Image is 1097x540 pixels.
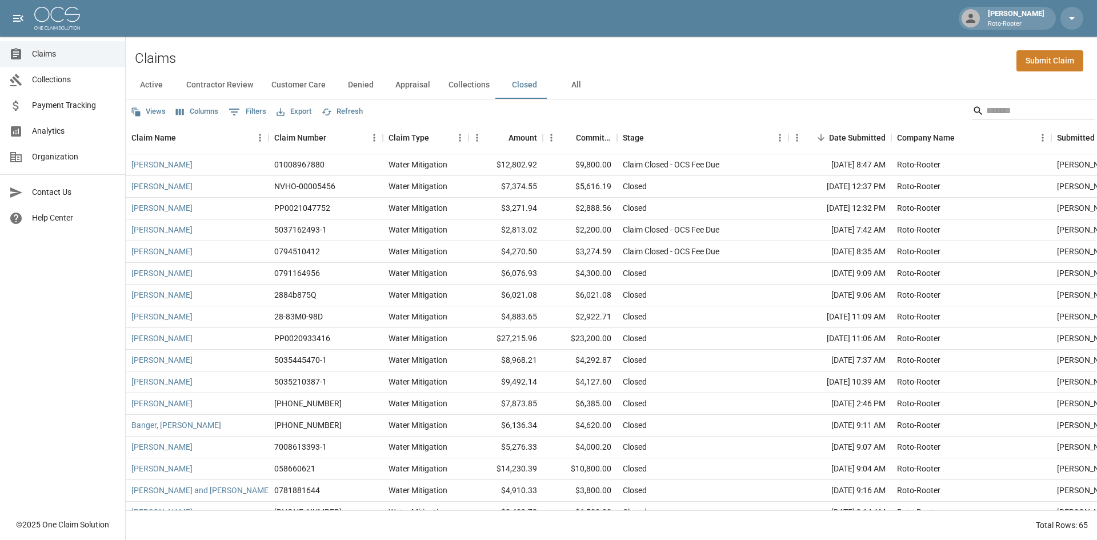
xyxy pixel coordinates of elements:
div: 28-83M0-98D [274,311,323,322]
button: Denied [335,71,386,99]
div: Amount [509,122,537,154]
div: Water Mitigation [389,159,447,170]
div: $6,500.00 [543,502,617,523]
div: 5037162493-1 [274,224,327,235]
div: Claim Closed - OCS Fee Due [623,224,719,235]
div: [DATE] 7:37 AM [788,350,891,371]
span: Collections [32,74,116,86]
div: Closed [623,289,647,301]
div: Committed Amount [543,122,617,154]
div: PP0020933416 [274,333,330,344]
div: Claim Closed - OCS Fee Due [623,246,719,257]
button: Sort [560,130,576,146]
button: Sort [493,130,509,146]
div: Date Submitted [829,122,886,154]
div: [DATE] 2:46 PM [788,393,891,415]
button: Menu [469,129,486,146]
button: Collections [439,71,499,99]
div: Closed [623,485,647,496]
div: $4,620.00 [543,415,617,437]
div: 2884b875Q [274,289,317,301]
div: $5,616.19 [543,176,617,198]
span: Claims [32,48,116,60]
div: $8,409.78 [469,502,543,523]
div: [DATE] 9:09 AM [788,263,891,285]
p: Roto-Rooter [988,19,1044,29]
div: $10,800.00 [543,458,617,480]
div: [DATE] 12:32 PM [788,198,891,219]
button: Sort [955,130,971,146]
a: [PERSON_NAME] [131,311,193,322]
div: Water Mitigation [389,419,447,431]
a: Submit Claim [1016,50,1083,71]
span: Help Center [32,212,116,224]
div: Roto-Rooter [897,202,940,214]
div: Roto-Rooter [897,376,940,387]
div: $4,127.60 [543,371,617,393]
div: $4,883.65 [469,306,543,328]
div: Water Mitigation [389,202,447,214]
div: $9,800.00 [543,154,617,176]
div: $27,215.96 [469,328,543,350]
div: Roto-Rooter [897,506,940,518]
div: Claim Name [131,122,176,154]
div: NVHO-00005456 [274,181,335,192]
div: $6,076.93 [469,263,543,285]
div: Water Mitigation [389,441,447,453]
div: Roto-Rooter [897,441,940,453]
a: [PERSON_NAME] and [PERSON_NAME] [131,485,271,496]
button: open drawer [7,7,30,30]
div: Water Mitigation [389,267,447,279]
div: 0794510412 [274,246,320,257]
div: $7,873.85 [469,393,543,415]
div: [DATE] 7:42 AM [788,219,891,241]
div: Water Mitigation [389,398,447,409]
button: All [550,71,602,99]
div: Water Mitigation [389,506,447,518]
div: Company Name [897,122,955,154]
div: Roto-Rooter [897,333,940,344]
div: $23,200.00 [543,328,617,350]
div: Closed [623,506,647,518]
a: [PERSON_NAME] [131,159,193,170]
span: Contact Us [32,186,116,198]
button: Menu [543,129,560,146]
div: $4,300.00 [543,263,617,285]
a: [PERSON_NAME] [131,202,193,214]
button: Export [274,103,314,121]
div: Claim Number [269,122,383,154]
div: Roto-Rooter [897,159,940,170]
div: $3,271.94 [469,198,543,219]
div: Closed [623,311,647,322]
div: Claim Type [383,122,469,154]
div: Roto-Rooter [897,398,940,409]
div: Water Mitigation [389,289,447,301]
a: [PERSON_NAME] [131,463,193,474]
a: [PERSON_NAME] [131,224,193,235]
button: Menu [251,129,269,146]
button: Menu [451,129,469,146]
div: $2,888.56 [543,198,617,219]
button: Active [126,71,177,99]
div: Roto-Rooter [897,181,940,192]
h2: Claims [135,50,176,67]
div: [DATE] 9:14 AM [788,502,891,523]
div: Roto-Rooter [897,485,940,496]
div: Claim Number [274,122,326,154]
div: Closed [623,354,647,366]
button: Sort [326,130,342,146]
div: Closed [623,398,647,409]
a: [PERSON_NAME] [131,289,193,301]
a: [PERSON_NAME] [131,181,193,192]
button: Show filters [226,103,269,121]
div: © 2025 One Claim Solution [16,519,109,530]
div: Roto-Rooter [897,311,940,322]
button: Menu [366,129,383,146]
button: Sort [176,130,192,146]
div: 01-008-509671 [274,506,342,518]
div: Water Mitigation [389,224,447,235]
div: Roto-Rooter [897,463,940,474]
div: [PERSON_NAME] [983,8,1049,29]
span: Organization [32,151,116,163]
button: Sort [644,130,660,146]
